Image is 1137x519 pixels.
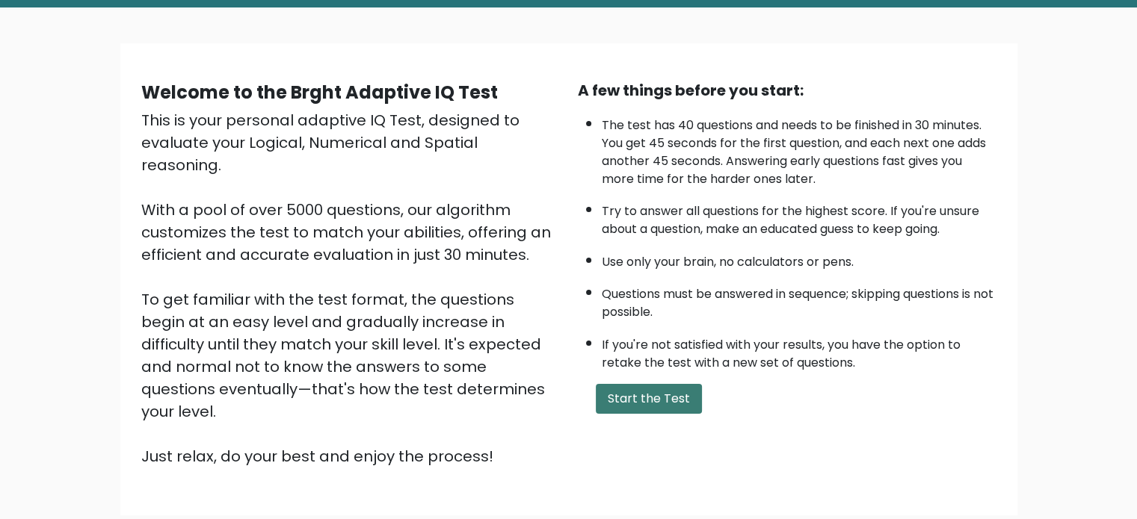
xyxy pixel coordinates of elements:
[578,79,996,102] div: A few things before you start:
[602,329,996,372] li: If you're not satisfied with your results, you have the option to retake the test with a new set ...
[602,246,996,271] li: Use only your brain, no calculators or pens.
[602,195,996,238] li: Try to answer all questions for the highest score. If you're unsure about a question, make an edu...
[596,384,702,414] button: Start the Test
[602,109,996,188] li: The test has 40 questions and needs to be finished in 30 minutes. You get 45 seconds for the firs...
[602,278,996,321] li: Questions must be answered in sequence; skipping questions is not possible.
[141,109,560,467] div: This is your personal adaptive IQ Test, designed to evaluate your Logical, Numerical and Spatial ...
[141,80,498,105] b: Welcome to the Brght Adaptive IQ Test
